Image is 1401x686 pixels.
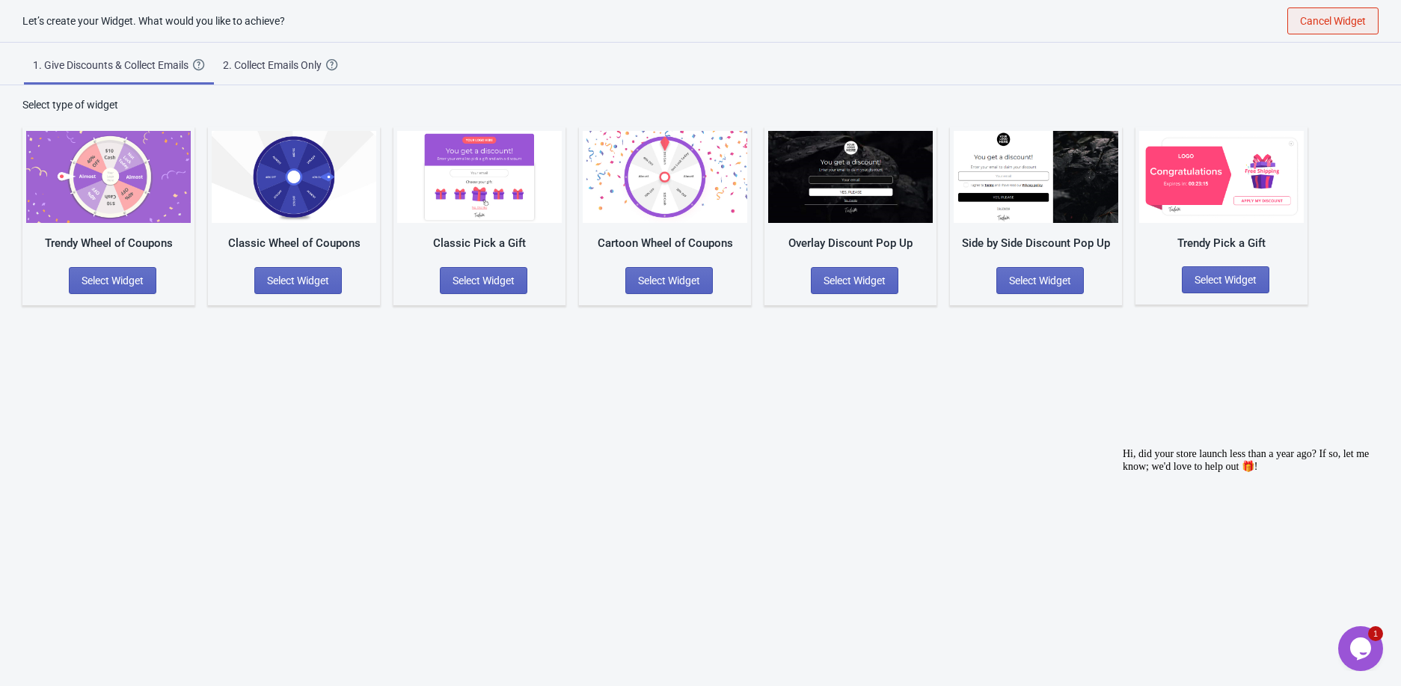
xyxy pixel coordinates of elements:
[212,131,376,223] img: classic_game.jpg
[33,58,193,73] div: 1. Give Discounts & Collect Emails
[254,267,342,294] button: Select Widget
[26,131,191,223] img: trendy_game.png
[397,131,562,223] img: gift_game.jpg
[1117,442,1386,619] iframe: chat widget
[453,275,515,287] span: Select Widget
[1139,235,1304,252] div: Trendy Pick a Gift
[996,267,1084,294] button: Select Widget
[397,235,562,252] div: Classic Pick a Gift
[267,275,329,287] span: Select Widget
[824,275,886,287] span: Select Widget
[954,235,1118,252] div: Side by Side Discount Pop Up
[6,6,252,30] span: Hi, did your store launch less than a year ago? If so, let me know; we'd love to help out 🎁!
[954,131,1118,223] img: regular_popup.jpg
[638,275,700,287] span: Select Widget
[22,97,1379,112] div: Select type of widget
[811,267,898,294] button: Select Widget
[6,6,275,31] div: Hi, did your store launch less than a year ago? If so, let me know; we'd love to help out 🎁!
[625,267,713,294] button: Select Widget
[1139,131,1304,223] img: gift_game_v2.jpg
[1009,275,1071,287] span: Select Widget
[1287,7,1379,34] button: Cancel Widget
[69,267,156,294] button: Select Widget
[440,267,527,294] button: Select Widget
[583,235,747,252] div: Cartoon Wheel of Coupons
[1300,15,1366,27] span: Cancel Widget
[1182,266,1269,293] button: Select Widget
[1338,626,1386,671] iframe: chat widget
[223,58,326,73] div: 2. Collect Emails Only
[26,235,191,252] div: Trendy Wheel of Coupons
[212,235,376,252] div: Classic Wheel of Coupons
[768,235,933,252] div: Overlay Discount Pop Up
[583,131,747,223] img: cartoon_game.jpg
[82,275,144,287] span: Select Widget
[768,131,933,223] img: full_screen_popup.jpg
[1195,274,1257,286] span: Select Widget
